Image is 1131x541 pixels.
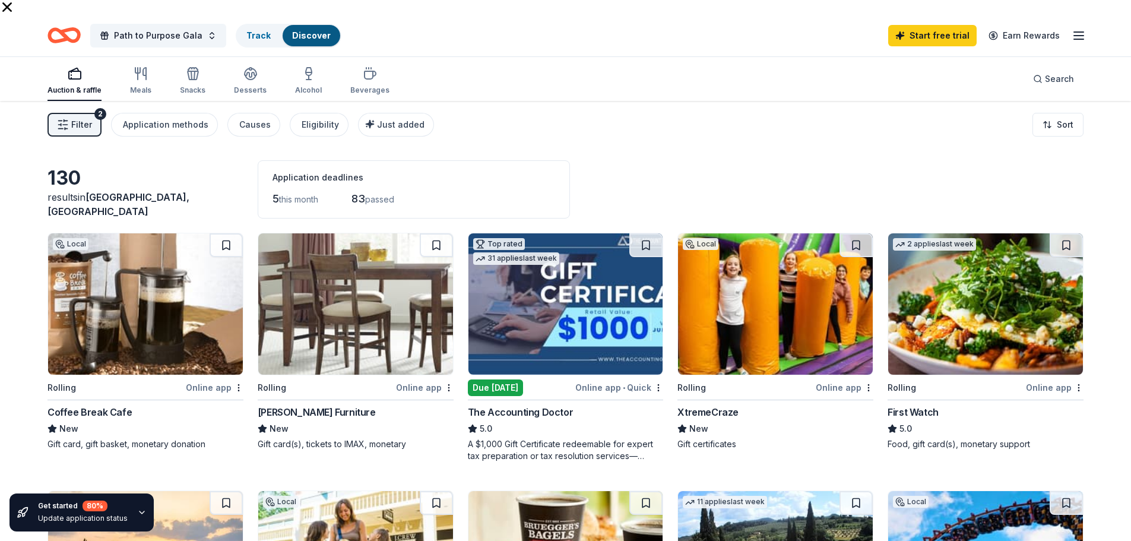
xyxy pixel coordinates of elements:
button: Auction & raffle [47,62,102,101]
a: Image for Coffee Break CafeLocalRollingOnline appCoffee Break CafeNewGift card, gift basket, mone... [47,233,243,450]
span: 5.0 [480,422,492,436]
button: Causes [227,113,280,137]
span: 5.0 [899,422,912,436]
div: Gift card, gift basket, monetary donation [47,438,243,450]
img: Image for First Watch [888,233,1083,375]
div: First Watch [888,405,939,419]
span: Path to Purpose Gala [114,29,202,43]
div: Rolling [258,381,286,395]
div: Online app Quick [575,380,663,395]
button: Desserts [234,62,267,101]
span: this month [279,194,318,204]
div: Eligibility [302,118,339,132]
div: Beverages [350,86,389,95]
button: Meals [130,62,151,101]
button: Eligibility [290,113,349,137]
button: Snacks [180,62,205,101]
button: Application methods [111,113,218,137]
a: Home [47,21,81,49]
div: Local [53,238,88,250]
a: Image for The Accounting DoctorTop rated31 applieslast weekDue [DATE]Online app•QuickThe Accounti... [468,233,664,462]
div: 31 applies last week [473,252,559,265]
span: Sort [1057,118,1073,132]
div: Online app [1026,380,1084,395]
div: Coffee Break Cafe [47,405,132,419]
span: Search [1045,72,1074,86]
button: Sort [1032,113,1084,137]
span: 83 [351,192,365,205]
div: Rolling [47,381,76,395]
div: 80 % [83,501,107,511]
div: 130 [47,166,243,190]
a: Image for XtremeCrazeLocalRollingOnline appXtremeCrazeNewGift certificates [677,233,873,450]
span: • [623,383,625,393]
a: Track [246,30,271,40]
div: 11 applies last week [683,496,767,508]
div: 2 applies last week [893,238,976,251]
img: Image for XtremeCraze [678,233,873,375]
button: Beverages [350,62,389,101]
button: Alcohol [295,62,322,101]
div: Rolling [888,381,916,395]
div: XtremeCraze [677,405,739,419]
span: New [59,422,78,436]
img: Image for The Accounting Doctor [468,233,663,375]
div: Meals [130,86,151,95]
div: Top rated [473,238,525,250]
a: Image for First Watch2 applieslast weekRollingOnline appFirst Watch5.0Food, gift card(s), monetar... [888,233,1084,450]
div: [PERSON_NAME] Furniture [258,405,376,419]
div: Rolling [677,381,706,395]
span: 5 [273,192,279,205]
img: Image for Jordan's Furniture [258,233,453,375]
a: Image for Jordan's FurnitureRollingOnline app[PERSON_NAME] FurnitureNewGift card(s), tickets to I... [258,233,454,450]
div: A $1,000 Gift Certificate redeemable for expert tax preparation or tax resolution services—recipi... [468,438,664,462]
span: passed [365,194,394,204]
span: in [47,191,189,217]
div: Online app [396,380,454,395]
div: Auction & raffle [47,86,102,95]
button: TrackDiscover [236,24,341,48]
div: Online app [816,380,873,395]
div: Causes [239,118,271,132]
span: [GEOGRAPHIC_DATA], [GEOGRAPHIC_DATA] [47,191,189,217]
a: Start free trial [888,25,977,46]
div: Update application status [38,514,128,523]
span: New [689,422,708,436]
div: Local [683,238,718,250]
button: Search [1024,67,1084,91]
button: Path to Purpose Gala [90,24,226,48]
div: Desserts [234,86,267,95]
div: Alcohol [295,86,322,95]
div: 2 [94,108,106,120]
img: Image for Coffee Break Cafe [48,233,243,375]
span: New [270,422,289,436]
div: Local [893,496,929,508]
span: Just added [377,119,424,129]
div: Online app [186,380,243,395]
a: Earn Rewards [981,25,1067,46]
div: Get started [38,501,128,511]
div: The Accounting Doctor [468,405,574,419]
div: Food, gift card(s), monetary support [888,438,1084,450]
div: Local [263,496,299,508]
button: Filter2 [47,113,102,137]
div: results [47,190,243,219]
div: Snacks [180,86,205,95]
div: Due [DATE] [468,379,523,396]
div: Application deadlines [273,170,555,185]
span: Filter [71,118,92,132]
div: Gift certificates [677,438,873,450]
div: Gift card(s), tickets to IMAX, monetary [258,438,454,450]
button: Just added [358,113,434,137]
a: Discover [292,30,331,40]
div: Application methods [123,118,208,132]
